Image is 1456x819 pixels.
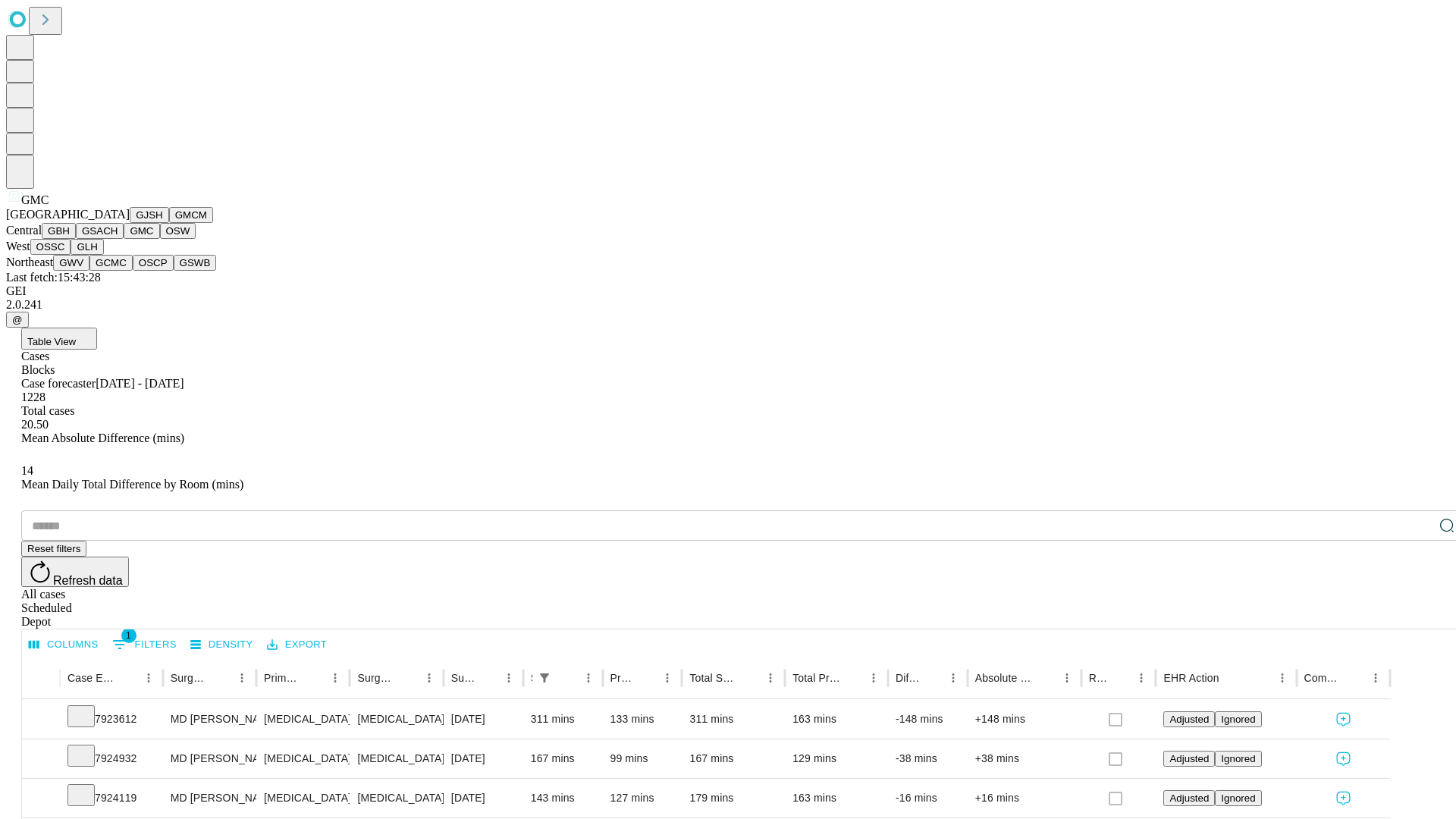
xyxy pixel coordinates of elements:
[1131,667,1152,689] button: Menu
[1163,672,1219,684] div: EHR Action
[1365,667,1386,689] button: Menu
[863,667,884,689] button: Menu
[1304,672,1342,684] div: Comments
[171,779,249,817] div: MD [PERSON_NAME]
[210,667,231,689] button: Sort
[30,707,52,733] button: Expand
[21,377,96,390] span: Case forecaster
[689,779,777,817] div: 179 mins
[108,632,180,657] button: Show filters
[76,223,124,239] button: GSACH
[42,223,76,239] button: GBH
[21,391,45,403] span: 1228
[896,672,920,684] div: Difference
[67,700,155,739] div: 7923612
[975,739,1074,778] div: +38 mins
[357,700,435,739] div: [MEDICAL_DATA]
[264,700,342,739] div: [MEDICAL_DATA]
[6,312,29,328] button: @
[21,193,49,206] span: GMC
[792,739,880,778] div: 129 mins
[610,672,635,684] div: Predicted In Room Duration
[357,739,435,778] div: [MEDICAL_DATA]
[975,672,1034,684] div: Absolute Difference
[6,240,30,253] span: West
[53,255,89,271] button: GWV
[896,700,960,739] div: -148 mins
[187,633,257,657] button: Density
[67,779,155,817] div: 7924119
[21,328,97,350] button: Table View
[1215,711,1261,727] button: Ignored
[133,255,174,271] button: OSCP
[451,779,516,817] div: [DATE]
[1169,714,1209,725] span: Adjusted
[498,667,519,689] button: Menu
[325,667,346,689] button: Menu
[30,746,52,773] button: Expand
[6,298,1450,312] div: 2.0.241
[6,256,53,268] span: Northeast
[169,207,213,223] button: GMCM
[451,739,516,778] div: [DATE]
[1109,667,1131,689] button: Sort
[1215,751,1261,767] button: Ignored
[21,478,243,491] span: Mean Daily Total Difference by Room (mins)
[1089,672,1109,684] div: Resolved in EHR
[397,667,419,689] button: Sort
[6,224,42,237] span: Central
[21,541,86,557] button: Reset filters
[264,739,342,778] div: [MEDICAL_DATA]
[531,779,595,817] div: 143 mins
[174,255,217,271] button: GSWB
[1163,790,1215,806] button: Adjusted
[689,672,737,684] div: Total Scheduled Duration
[264,672,302,684] div: Primary Service
[1169,792,1209,804] span: Adjusted
[27,336,76,347] span: Table View
[12,314,23,325] span: @
[1221,667,1242,689] button: Sort
[67,672,115,684] div: Case Epic Id
[792,779,880,817] div: 163 mins
[121,628,136,643] span: 1
[689,739,777,778] div: 167 mins
[943,667,964,689] button: Menu
[21,557,129,587] button: Refresh data
[6,284,1450,298] div: GEI
[657,667,678,689] button: Menu
[6,271,101,284] span: Last fetch: 15:43:28
[610,739,675,778] div: 99 mins
[263,633,331,657] button: Export
[896,739,960,778] div: -38 mins
[610,779,675,817] div: 127 mins
[27,543,80,554] span: Reset filters
[25,633,102,657] button: Select columns
[117,667,138,689] button: Sort
[1344,667,1365,689] button: Sort
[1221,792,1255,804] span: Ignored
[792,700,880,739] div: 163 mins
[921,667,943,689] button: Sort
[357,672,395,684] div: Surgery Name
[1035,667,1056,689] button: Sort
[96,377,184,390] span: [DATE] - [DATE]
[451,700,516,739] div: [DATE]
[21,464,33,477] span: 14
[89,255,133,271] button: GCMC
[975,779,1074,817] div: +16 mins
[760,667,781,689] button: Menu
[1221,753,1255,764] span: Ignored
[451,672,475,684] div: Surgery Date
[231,667,253,689] button: Menu
[534,667,555,689] div: 1 active filter
[896,779,960,817] div: -16 mins
[557,667,578,689] button: Sort
[130,207,169,223] button: GJSH
[21,431,184,444] span: Mean Absolute Difference (mins)
[1163,751,1215,767] button: Adjusted
[124,223,159,239] button: GMC
[357,779,435,817] div: [MEDICAL_DATA] WITH CHOLANGIOGRAM
[477,667,498,689] button: Sort
[160,223,196,239] button: OSW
